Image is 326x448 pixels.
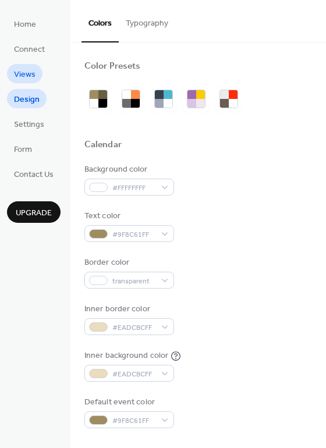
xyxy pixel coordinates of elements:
span: #EADCBCFF [112,368,155,381]
span: Upgrade [16,207,52,219]
span: transparent [112,275,155,287]
div: Color Presets [84,61,140,73]
div: Inner background color [84,350,168,362]
div: Text color [84,210,172,222]
button: Upgrade [7,201,61,223]
span: Home [14,19,36,31]
span: Views [14,69,36,81]
a: Home [7,14,43,33]
span: Design [14,94,40,106]
span: Form [14,144,32,156]
a: Connect [7,39,52,58]
a: Views [7,64,42,83]
a: Design [7,89,47,108]
span: #EADCBCFF [112,322,155,334]
div: Default event color [84,396,172,408]
a: Form [7,139,39,158]
span: Contact Us [14,169,54,181]
div: Inner border color [84,303,172,315]
span: #FFFFFFFF [112,182,155,194]
div: Border color [84,257,172,269]
div: Calendar [84,139,122,151]
div: Background color [84,163,172,176]
span: Settings [14,119,44,131]
span: #9F8C61FF [112,415,155,427]
a: Settings [7,114,51,133]
a: Contact Us [7,164,61,183]
span: Connect [14,44,45,56]
span: #9F8C61FF [112,229,155,241]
